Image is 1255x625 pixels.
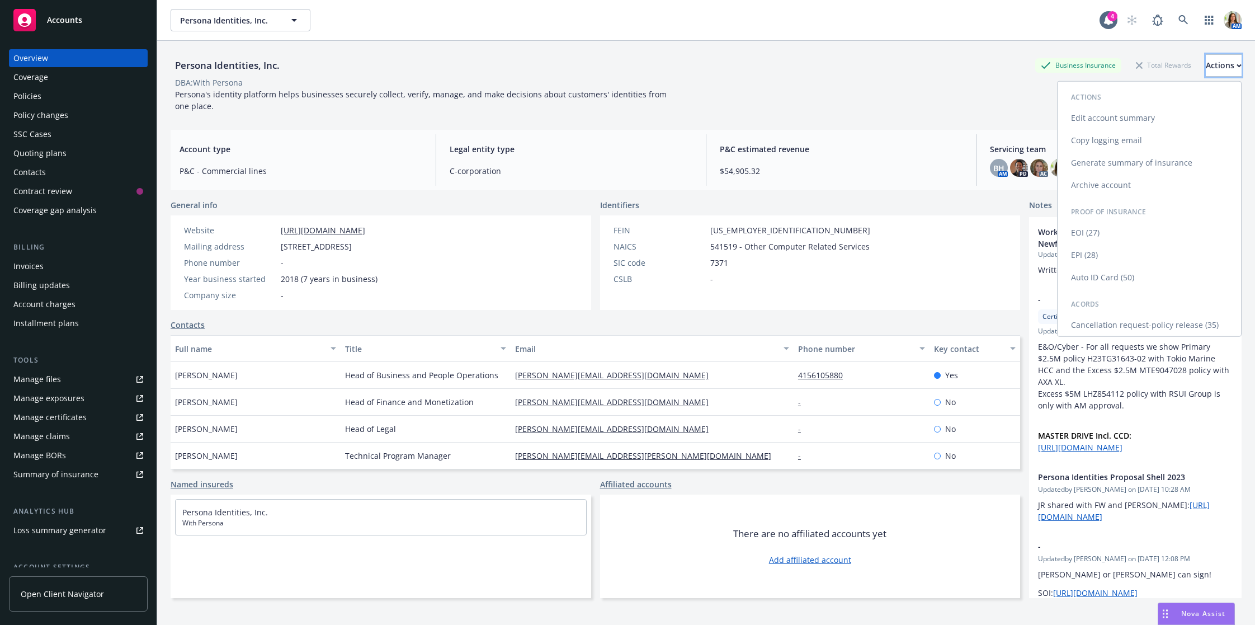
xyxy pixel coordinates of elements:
[1038,250,1233,260] span: Updated by [PERSON_NAME] on [DATE] 3:10 PM
[614,241,706,252] div: NAICS
[1058,266,1241,289] a: Auto ID Card (50)
[21,588,104,600] span: Open Client Navigator
[9,182,148,200] a: Contract review
[184,241,276,252] div: Mailing address
[1038,485,1233,495] span: Updated by [PERSON_NAME] on [DATE] 10:28 AM
[515,424,718,434] a: [PERSON_NAME][EMAIL_ADDRESS][DOMAIN_NAME]
[614,257,706,269] div: SIC code
[13,314,79,332] div: Installment plans
[13,521,106,539] div: Loss summary generator
[1053,588,1138,598] a: [URL][DOMAIN_NAME]
[1147,9,1169,31] a: Report a Bug
[1172,9,1195,31] a: Search
[1029,462,1242,532] div: Persona Identities Proposal Shell 2023Updatedby [PERSON_NAME] on [DATE] 10:28 AMJR shared with FW...
[175,89,669,111] span: Persona's identity platform helps businesses securely collect, verify, manage, and make decisions...
[171,335,341,362] button: Full name
[600,478,672,490] a: Affiliated accounts
[281,289,284,301] span: -
[1071,207,1146,217] span: Proof of Insurance
[47,16,82,25] span: Accounts
[9,295,148,313] a: Account charges
[13,49,48,67] div: Overview
[13,106,68,124] div: Policy changes
[1029,285,1242,462] div: -CertificatesUpdatedby [PERSON_NAME] on [DATE] 12:18 PME&O/Cyber - For all requests we show Prima...
[1158,603,1235,625] button: Nova Assist
[345,450,451,462] span: Technical Program Manager
[710,257,728,269] span: 7371
[1058,152,1241,174] a: Generate summary of insurance
[769,554,851,566] a: Add affiliated account
[1038,568,1233,580] p: [PERSON_NAME] or [PERSON_NAME] can sign!
[13,370,61,388] div: Manage files
[13,276,70,294] div: Billing updates
[1206,55,1242,76] div: Actions
[1038,294,1204,306] span: -
[13,182,72,200] div: Contract review
[798,450,810,461] a: -
[9,49,148,67] a: Overview
[345,343,494,355] div: Title
[184,273,276,285] div: Year business started
[182,507,268,518] a: Persona Identities, Inc.
[1038,471,1204,483] span: Persona Identities Proposal Shell 2023
[171,9,310,31] button: Persona Identities, Inc.
[450,143,692,155] span: Legal entity type
[9,447,148,464] a: Manage BORs
[281,257,284,269] span: -
[171,319,205,331] a: Contacts
[1038,265,1148,275] span: Written through Sequoia PEO
[13,447,66,464] div: Manage BORs
[9,562,148,573] div: Account settings
[9,242,148,253] div: Billing
[9,506,148,517] div: Analytics hub
[13,201,97,219] div: Coverage gap analysis
[175,343,324,355] div: Full name
[9,106,148,124] a: Policy changes
[798,397,810,407] a: -
[1030,159,1048,177] img: photo
[1107,11,1117,21] div: 4
[180,165,422,177] span: P&C - Commercial lines
[13,257,44,275] div: Invoices
[9,521,148,539] a: Loss summary generator
[1058,314,1241,336] a: Cancellation request-policy release (35)
[945,450,956,462] span: No
[9,466,148,483] a: Summary of insurance
[9,4,148,36] a: Accounts
[511,335,794,362] button: Email
[281,225,365,236] a: [URL][DOMAIN_NAME]
[1058,129,1241,152] a: Copy logging email
[710,224,870,236] span: [US_EMPLOYER_IDENTIFICATION_NUMBER]
[9,389,148,407] a: Manage exposures
[345,369,498,381] span: Head of Business and People Operations
[1181,609,1225,618] span: Nova Assist
[515,397,718,407] a: [PERSON_NAME][EMAIL_ADDRESS][DOMAIN_NAME]
[1038,541,1204,552] span: -
[9,125,148,143] a: SSC Cases
[9,257,148,275] a: Invoices
[1198,9,1220,31] a: Switch app
[9,87,148,105] a: Policies
[1035,58,1121,72] div: Business Insurance
[13,408,87,426] div: Manage certificates
[945,369,958,381] span: Yes
[1058,107,1241,129] a: Edit account summary
[281,241,352,252] span: [STREET_ADDRESS]
[175,423,238,435] span: [PERSON_NAME]
[9,427,148,445] a: Manage claims
[1050,159,1068,177] img: photo
[515,343,777,355] div: Email
[794,335,930,362] button: Phone number
[1158,603,1172,624] div: Drag to move
[1038,341,1233,411] p: E&O/Cyber - For all requests we show Primary $2.5M policy H23TG31643-02 with Tokio Marine HCC and...
[9,68,148,86] a: Coverage
[1038,226,1204,250] span: Workers Compensation - Not written by Newfront
[1038,430,1131,441] strong: MASTER DRIVE Incl. CCD:
[184,289,276,301] div: Company size
[720,143,963,155] span: P&C estimated revenue
[13,144,67,162] div: Quoting plans
[798,370,852,380] a: 4156105880
[1029,199,1052,213] span: Notes
[990,143,1233,155] span: Servicing team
